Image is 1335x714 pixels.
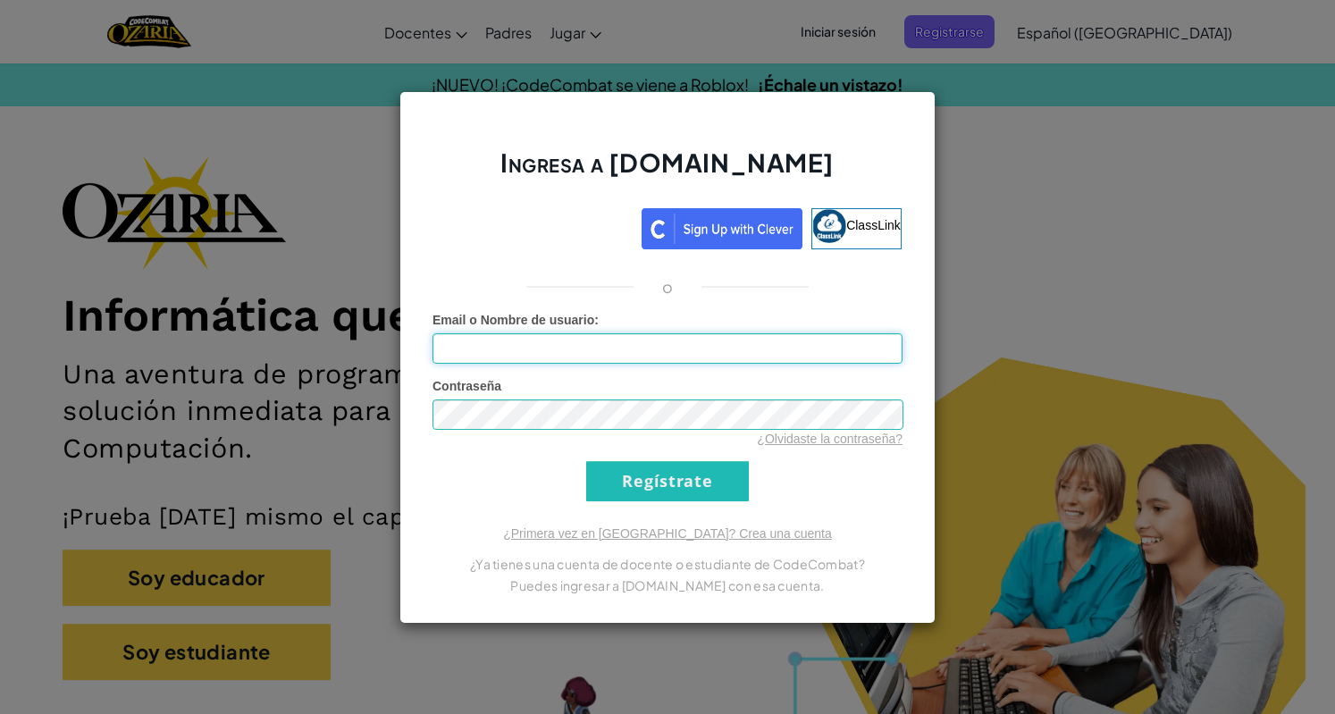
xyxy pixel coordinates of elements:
[846,217,901,231] span: ClassLink
[432,146,903,197] h2: Ingresa a [DOMAIN_NAME]
[586,461,749,501] input: Regístrate
[432,575,903,596] p: Puedes ingresar a [DOMAIN_NAME] con esa cuenta.
[812,209,846,243] img: classlink-logo-small.png
[757,432,903,446] a: ¿Olvidaste la contraseña?
[424,206,642,246] iframe: Botón Iniciar sesión con Google
[432,379,501,393] span: Contraseña
[432,311,599,329] label: :
[503,526,832,541] a: ¿Primera vez en [GEOGRAPHIC_DATA]? Crea una cuenta
[432,553,903,575] p: ¿Ya tienes una cuenta de docente o estudiante de CodeCombat?
[432,313,594,327] span: Email o Nombre de usuario
[642,208,802,249] img: clever_sso_button@2x.png
[662,276,673,298] p: o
